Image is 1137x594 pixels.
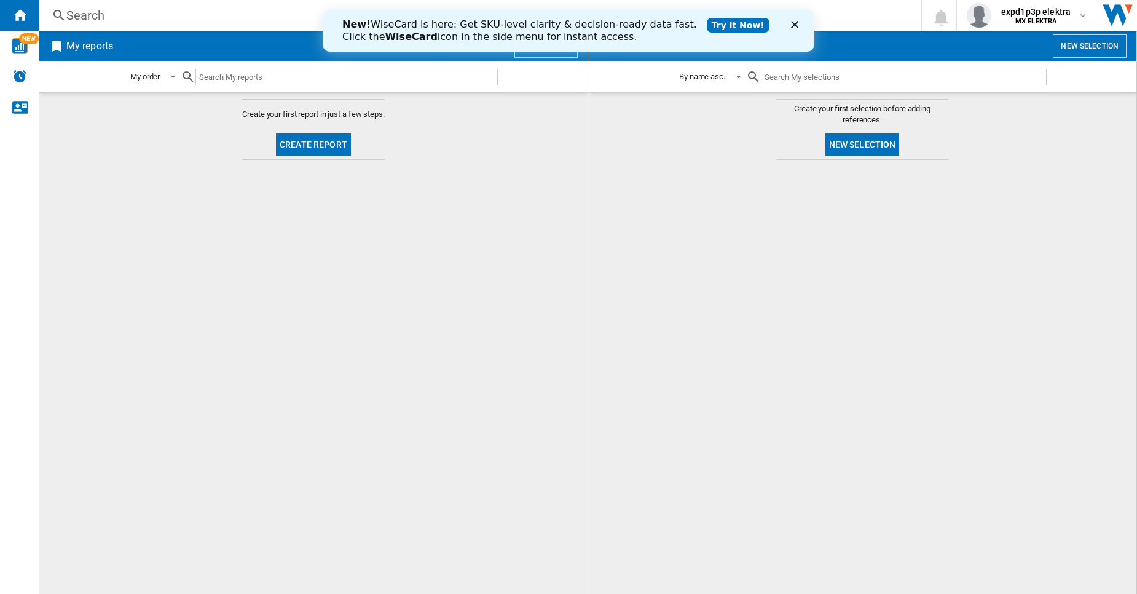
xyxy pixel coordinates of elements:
[1015,17,1056,25] b: MX ELEKTRA
[468,11,481,18] div: Fermer
[761,69,1047,85] input: Search My selections
[967,3,991,28] img: profile.jpg
[12,69,27,84] img: alerts-logo.svg
[1053,34,1127,58] button: New selection
[130,72,160,81] div: My order
[323,10,814,52] iframe: Intercom live chat bannière
[19,33,39,44] span: NEW
[12,38,28,54] img: wise-card.svg
[679,72,725,81] div: By name asc.
[64,34,116,58] h2: My reports
[242,109,385,120] span: Create your first report in just a few steps.
[195,69,498,85] input: Search My reports
[1001,6,1071,18] span: expd1p3p elektra
[776,103,948,125] span: Create your first selection before adding references.
[66,7,889,24] div: Search
[276,133,351,156] button: Create report
[825,133,900,156] button: New selection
